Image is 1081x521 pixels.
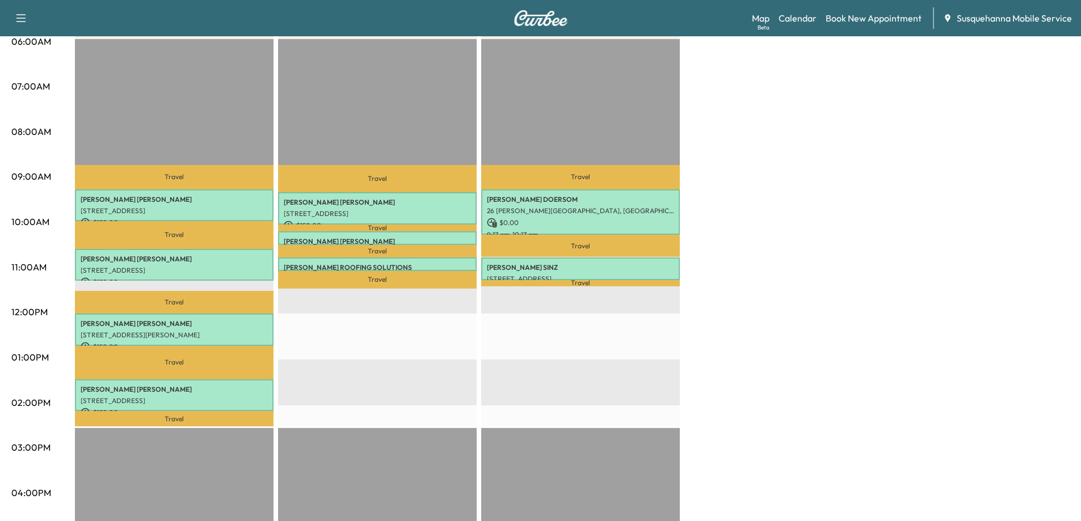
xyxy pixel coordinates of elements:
[81,408,268,418] p: $ 150.00
[11,396,51,409] p: 02:00PM
[81,277,268,287] p: $ 150.00
[11,305,48,319] p: 12:00PM
[487,230,674,239] p: 9:17 am - 10:17 am
[284,263,471,272] p: [PERSON_NAME] ROOFING SOLUTIONS
[487,218,674,228] p: $ 0.00
[75,346,274,379] p: Travel
[514,10,568,26] img: Curbee Logo
[284,198,471,207] p: [PERSON_NAME] [PERSON_NAME]
[11,350,49,364] p: 01:00PM
[11,215,49,228] p: 10:00AM
[81,266,268,275] p: [STREET_ADDRESS]
[11,486,51,499] p: 04:00PM
[81,342,268,352] p: $ 150.00
[481,235,680,257] p: Travel
[75,291,274,314] p: Travel
[278,225,477,231] p: Travel
[75,165,274,189] p: Travel
[278,165,477,192] p: Travel
[481,280,680,286] p: Travel
[75,221,274,248] p: Travel
[11,35,51,48] p: 06:00AM
[487,206,674,215] p: 26 [PERSON_NAME][GEOGRAPHIC_DATA], [GEOGRAPHIC_DATA], [GEOGRAPHIC_DATA], [GEOGRAPHIC_DATA]
[11,260,47,274] p: 11:00AM
[284,209,471,218] p: [STREET_ADDRESS]
[752,11,769,25] a: MapBeta
[278,245,477,257] p: Travel
[11,79,50,93] p: 07:00AM
[81,319,268,328] p: [PERSON_NAME] [PERSON_NAME]
[284,221,471,231] p: $ 150.00
[826,11,922,25] a: Book New Appointment
[957,11,1072,25] span: Susquehanna Mobile Service
[81,206,268,215] p: [STREET_ADDRESS]
[81,218,268,228] p: $ 150.00
[284,237,471,246] p: [PERSON_NAME] [PERSON_NAME]
[81,396,268,405] p: [STREET_ADDRESS]
[81,385,268,394] p: [PERSON_NAME] [PERSON_NAME]
[487,263,674,272] p: [PERSON_NAME] SINZ
[487,274,674,283] p: [STREET_ADDRESS]
[481,165,680,189] p: Travel
[758,23,769,32] div: Beta
[81,195,268,204] p: [PERSON_NAME] [PERSON_NAME]
[11,170,51,183] p: 09:00AM
[487,195,674,204] p: [PERSON_NAME] DOERSOM
[75,411,274,426] p: Travel
[11,440,51,454] p: 03:00PM
[278,271,477,289] p: Travel
[11,125,51,138] p: 08:00AM
[81,331,268,340] p: [STREET_ADDRESS][PERSON_NAME]
[81,255,268,264] p: [PERSON_NAME] [PERSON_NAME]
[779,11,817,25] a: Calendar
